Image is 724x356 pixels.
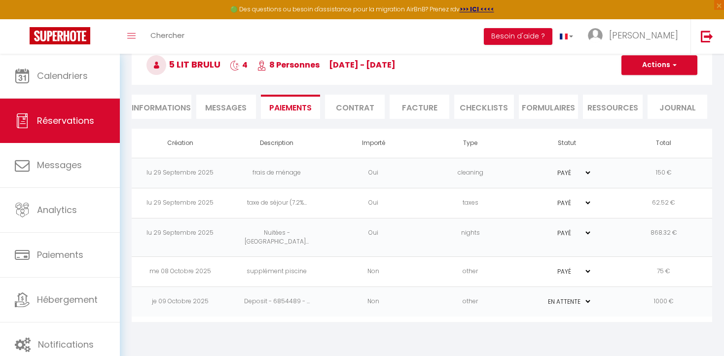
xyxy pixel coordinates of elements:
[583,95,643,119] li: Ressources
[325,287,422,317] td: Non
[325,218,422,257] td: Oui
[615,287,712,317] td: 1000 €
[228,287,325,317] td: Deposit - 6854489 - ...
[484,28,552,45] button: Besoin d'aide ?
[422,158,518,188] td: cleaning
[132,287,228,317] td: je 09 Octobre 2025
[30,27,90,44] img: Super Booking
[615,188,712,218] td: 62.52 €
[143,19,192,54] a: Chercher
[621,55,697,75] button: Actions
[230,59,248,71] span: 4
[146,58,220,71] span: 5 lit Brulu
[132,158,228,188] td: lu 29 Septembre 2025
[150,30,184,40] span: Chercher
[228,218,325,257] td: Nuitées - [GEOGRAPHIC_DATA]...
[615,218,712,257] td: 868.32 €
[609,29,678,41] span: [PERSON_NAME]
[390,95,449,119] li: Facture
[519,129,615,158] th: Statut
[325,158,422,188] td: Oui
[454,95,514,119] li: CHECKLISTS
[37,204,77,216] span: Analytics
[422,287,518,317] td: other
[228,129,325,158] th: Description
[519,95,579,119] li: FORMULAIRES
[37,159,82,171] span: Messages
[261,95,321,119] li: Paiements
[132,95,191,119] li: Informations
[132,188,228,218] td: lu 29 Septembre 2025
[588,28,603,43] img: ...
[329,59,396,71] span: [DATE] - [DATE]
[422,129,518,158] th: Type
[132,218,228,257] td: lu 29 Septembre 2025
[228,158,325,188] td: frais de ménage
[325,129,422,158] th: Importé
[228,257,325,287] td: supplément piscine
[257,59,320,71] span: 8 Personnes
[701,30,713,42] img: logout
[422,188,518,218] td: taxes
[325,188,422,218] td: Oui
[132,257,228,287] td: me 08 Octobre 2025
[422,257,518,287] td: other
[580,19,690,54] a: ... [PERSON_NAME]
[37,114,94,127] span: Réservations
[37,293,98,306] span: Hébergement
[37,70,88,82] span: Calendriers
[648,95,707,119] li: Journal
[132,129,228,158] th: Création
[37,249,83,261] span: Paiements
[422,218,518,257] td: nights
[615,129,712,158] th: Total
[205,102,247,113] span: Messages
[38,338,94,351] span: Notifications
[615,158,712,188] td: 150 €
[460,5,494,13] a: >>> ICI <<<<
[325,95,385,119] li: Contrat
[325,257,422,287] td: Non
[615,257,712,287] td: 75 €
[228,188,325,218] td: taxe de séjour (7.2%...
